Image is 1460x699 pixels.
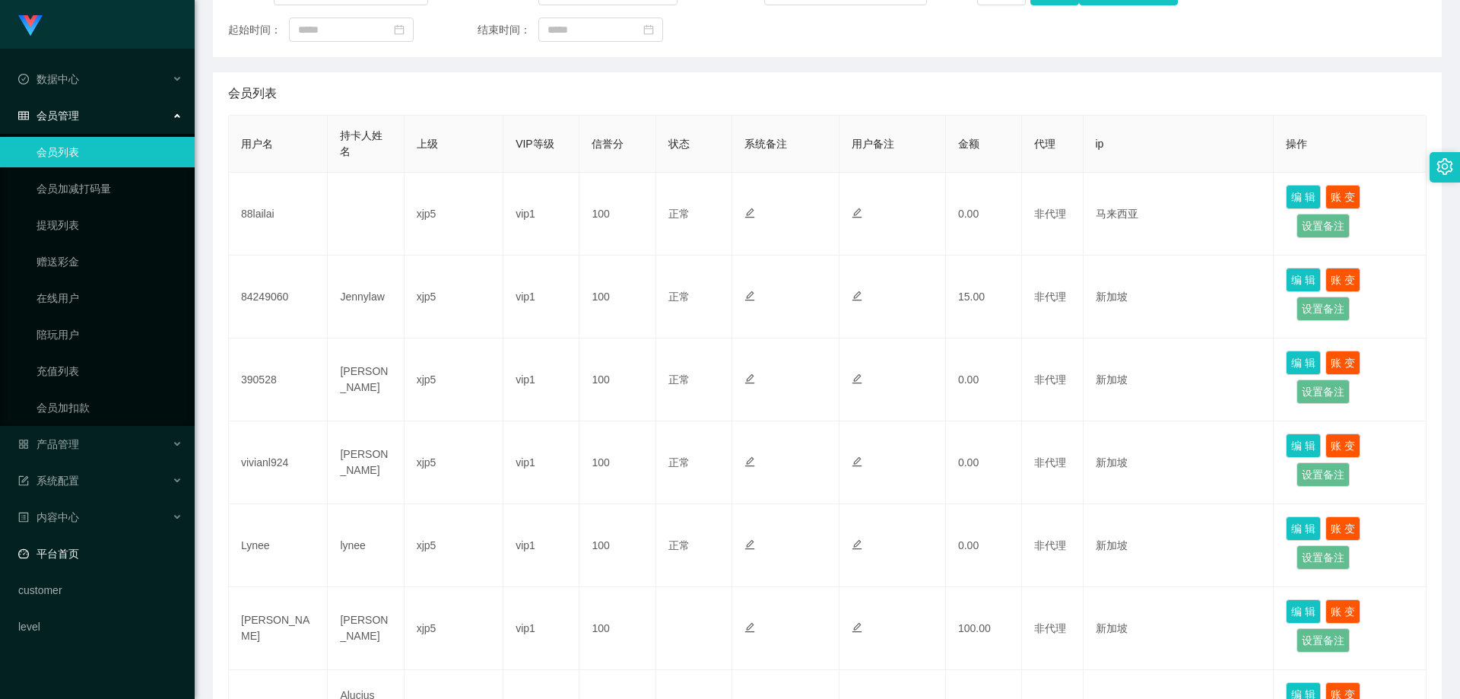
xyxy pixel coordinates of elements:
[958,138,979,150] span: 金额
[668,539,690,551] span: 正常
[592,138,624,150] span: 信誉分
[668,208,690,220] span: 正常
[229,587,328,670] td: [PERSON_NAME]
[1034,138,1055,150] span: 代理
[36,283,182,313] a: 在线用户
[1325,268,1360,292] button: 账 变
[1034,208,1066,220] span: 非代理
[744,208,755,218] i: 图标: edit
[668,373,690,386] span: 正常
[946,421,1022,504] td: 0.00
[1084,504,1274,587] td: 新加坡
[18,15,43,37] img: logo.9652507e.png
[1034,622,1066,634] span: 非代理
[405,256,503,338] td: xjp5
[478,22,538,38] span: 结束时间：
[668,456,690,469] span: 正常
[241,138,273,150] span: 用户名
[405,587,503,670] td: xjp5
[18,539,182,569] a: 图标: dashboard平台首页
[228,22,289,38] span: 起始时间：
[1297,214,1350,238] button: 设置备注
[18,74,29,84] i: 图标: check-circle-o
[405,421,503,504] td: xjp5
[668,291,690,303] span: 正常
[1034,456,1066,469] span: 非代理
[1297,545,1350,570] button: 设置备注
[18,438,79,450] span: 产品管理
[1325,434,1360,458] button: 账 变
[946,256,1022,338] td: 15.00
[1286,516,1321,541] button: 编 辑
[579,338,655,421] td: 100
[417,138,438,150] span: 上级
[503,587,579,670] td: vip1
[340,129,382,157] span: 持卡人姓名
[1286,434,1321,458] button: 编 辑
[229,256,328,338] td: 84249060
[852,373,862,384] i: 图标: edit
[1034,539,1066,551] span: 非代理
[36,319,182,350] a: 陪玩用户
[1325,516,1360,541] button: 账 变
[1325,351,1360,375] button: 账 变
[1286,138,1307,150] span: 操作
[36,210,182,240] a: 提现列表
[946,504,1022,587] td: 0.00
[36,173,182,204] a: 会员加减打码量
[394,24,405,35] i: 图标: calendar
[18,73,79,85] span: 数据中心
[328,256,404,338] td: Jennylaw
[946,173,1022,256] td: 0.00
[668,138,690,150] span: 状态
[1084,173,1274,256] td: 马来西亚
[1297,297,1350,321] button: 设置备注
[405,338,503,421] td: xjp5
[36,246,182,277] a: 赠送彩金
[18,512,29,523] i: 图标: profile
[516,138,554,150] span: VIP等级
[18,475,29,486] i: 图标: form
[229,504,328,587] td: Lynee
[328,338,404,421] td: [PERSON_NAME]
[18,575,182,605] a: customer
[579,587,655,670] td: 100
[1297,462,1350,487] button: 设置备注
[18,110,79,122] span: 会员管理
[1096,138,1104,150] span: ip
[1286,185,1321,209] button: 编 辑
[229,421,328,504] td: vivianl924
[1034,291,1066,303] span: 非代理
[18,439,29,450] i: 图标: appstore-o
[503,338,579,421] td: vip1
[744,622,755,633] i: 图标: edit
[1286,599,1321,624] button: 编 辑
[18,475,79,487] span: 系统配置
[503,256,579,338] td: vip1
[852,539,862,550] i: 图标: edit
[852,208,862,218] i: 图标: edit
[18,612,182,642] a: level
[579,504,655,587] td: 100
[229,173,328,256] td: 88lailai
[1084,338,1274,421] td: 新加坡
[579,173,655,256] td: 100
[1297,380,1350,404] button: 设置备注
[852,622,862,633] i: 图标: edit
[744,138,787,150] span: 系统备注
[405,504,503,587] td: xjp5
[643,24,654,35] i: 图标: calendar
[946,587,1022,670] td: 100.00
[852,138,894,150] span: 用户备注
[328,421,404,504] td: [PERSON_NAME]
[1286,268,1321,292] button: 编 辑
[36,356,182,386] a: 充值列表
[36,137,182,167] a: 会员列表
[1297,628,1350,653] button: 设置备注
[503,421,579,504] td: vip1
[229,338,328,421] td: 390528
[744,373,755,384] i: 图标: edit
[36,392,182,423] a: 会员加扣款
[503,504,579,587] td: vip1
[1084,421,1274,504] td: 新加坡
